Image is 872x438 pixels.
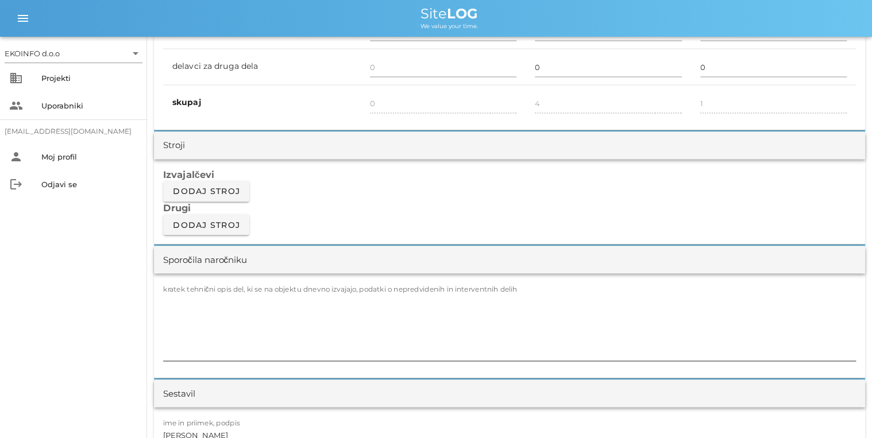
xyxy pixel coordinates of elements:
[9,177,23,191] i: logout
[163,139,185,152] div: Stroji
[5,48,60,59] div: EKOINFO d.o.o
[370,58,516,76] input: 0
[163,168,856,181] h3: Izvajalčevi
[163,201,856,214] h3: Drugi
[163,214,249,235] button: Dodaj stroj
[41,180,138,189] div: Odjavi se
[163,49,361,85] td: delavci za druga dela
[41,152,138,161] div: Moj profil
[163,418,240,427] label: ime in priimek, podpis
[129,46,142,60] i: arrow_drop_down
[420,22,478,30] span: We value your time.
[41,73,138,83] div: Projekti
[163,387,195,400] div: Sestavil
[700,58,847,76] input: 0
[9,71,23,85] i: business
[447,5,478,22] b: LOG
[163,181,249,201] button: Dodaj stroj
[815,383,872,438] iframe: Chat Widget
[172,97,201,107] b: skupaj
[16,11,30,25] i: menu
[172,186,240,196] span: Dodaj stroj
[420,5,478,22] span: Site
[9,150,23,164] i: person
[163,253,247,266] div: Sporočila naročniku
[815,383,872,438] div: Pripomoček za klepet
[172,219,240,230] span: Dodaj stroj
[9,99,23,113] i: people
[163,285,518,293] label: kratek tehnični opis del, ki se na objektu dnevno izvajajo, podatki o nepredvidenih in interventn...
[41,101,138,110] div: Uporabniki
[5,44,142,63] div: EKOINFO d.o.o
[535,58,681,76] input: 0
